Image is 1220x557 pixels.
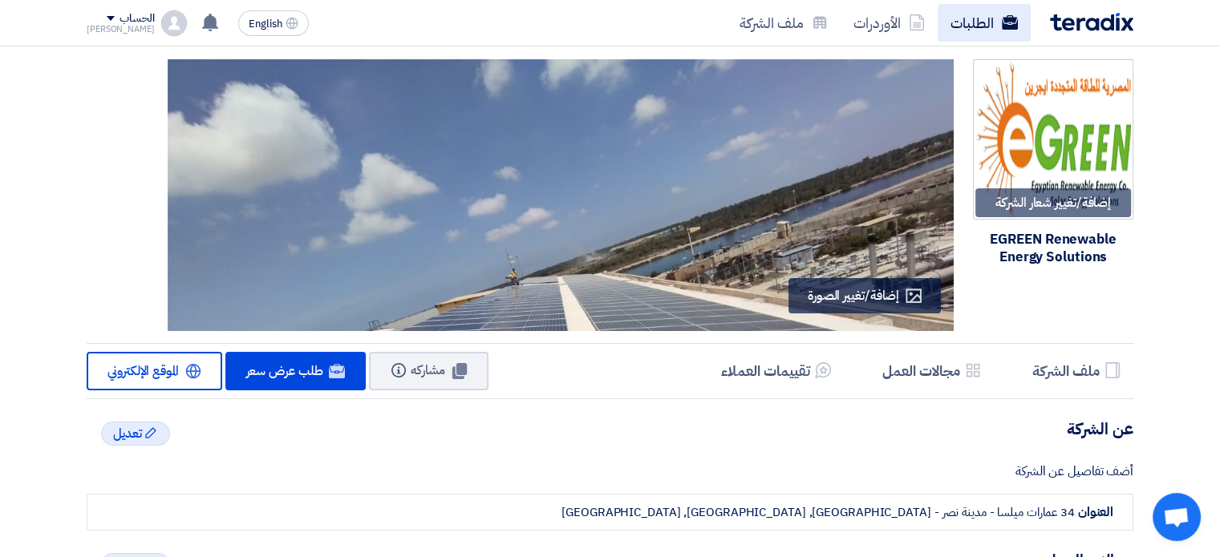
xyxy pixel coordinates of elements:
[225,352,367,390] a: طلب عرض سعر
[238,10,309,36] button: English
[1050,13,1133,31] img: Teradix logo
[87,462,1133,481] div: أضف تفاصيل عن الشركة
[938,4,1031,42] a: الطلبات
[246,361,323,381] span: طلب عرض سعر
[87,25,155,34] div: [PERSON_NAME]
[1153,493,1201,541] a: Open chat
[87,352,222,390] a: الموقع الإلكتروني
[975,188,1131,217] div: إضافة/تغيير شعار الشركة
[882,361,960,380] h5: مجالات العمل
[1032,361,1100,380] h5: ملف الشركة
[113,424,142,443] span: تعديل
[161,10,187,36] img: profile_test.png
[411,361,445,380] span: مشاركه
[120,12,154,26] div: الحساب
[561,503,1075,522] div: 34 عمارات ميلسا - مدينة نصر - [GEOGRAPHIC_DATA], [GEOGRAPHIC_DATA], [GEOGRAPHIC_DATA]
[973,231,1133,266] div: EGREEN Renewable Energy Solutions
[1078,503,1113,522] strong: العنوان
[841,4,938,42] a: الأوردرات
[721,361,810,380] h5: تقييمات العملاء
[107,361,179,381] span: الموقع الإلكتروني
[249,18,282,30] span: English
[369,352,488,390] button: مشاركه
[727,4,841,42] a: ملف الشركة
[87,418,1133,439] h4: عن الشركة
[808,286,899,305] span: إضافة/تغيير الصورة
